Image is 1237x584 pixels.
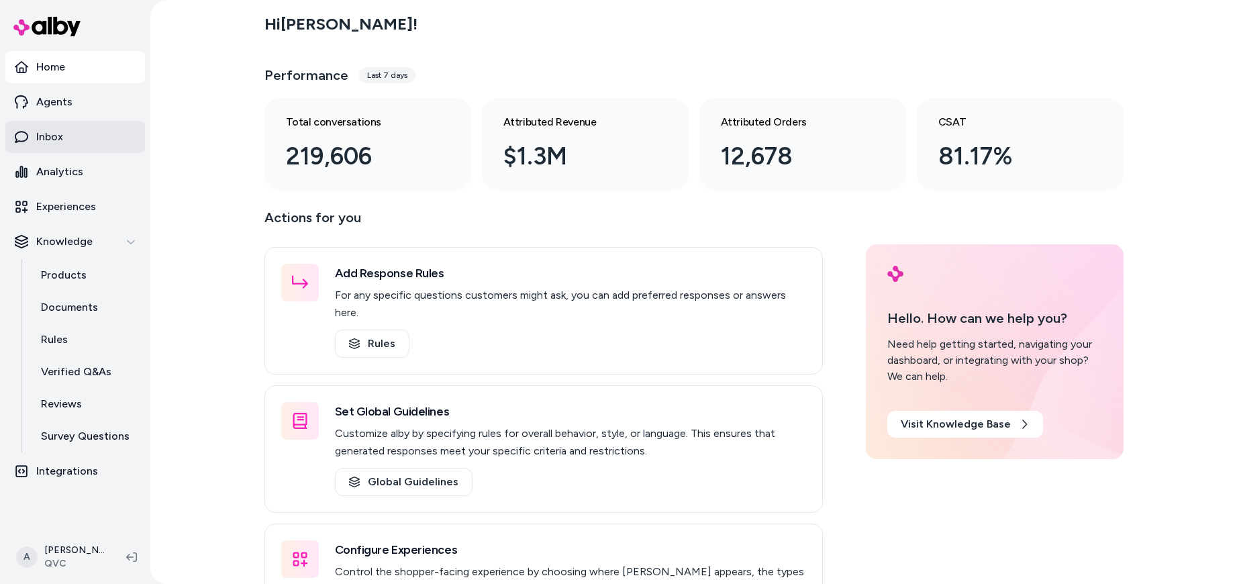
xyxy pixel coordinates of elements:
[41,332,68,348] p: Rules
[5,156,145,188] a: Analytics
[721,114,863,130] h3: Attributed Orders
[335,402,806,421] h3: Set Global Guidelines
[286,114,428,130] h3: Total conversations
[28,291,145,324] a: Documents
[286,138,428,175] div: 219,606
[41,364,111,380] p: Verified Q&As
[335,425,806,460] p: Customize alby by specifying rules for overall behavior, style, or language. This ensures that ge...
[36,129,63,145] p: Inbox
[5,226,145,258] button: Knowledge
[359,67,415,83] div: Last 7 days
[28,259,145,291] a: Products
[8,536,115,579] button: A[PERSON_NAME]QVC
[503,114,646,130] h3: Attributed Revenue
[44,544,105,557] p: [PERSON_NAME]
[28,420,145,452] a: Survey Questions
[917,98,1124,191] a: CSAT 81.17%
[5,121,145,153] a: Inbox
[887,308,1102,328] p: Hello. How can we help you?
[5,86,145,118] a: Agents
[264,98,471,191] a: Total conversations 219,606
[36,164,83,180] p: Analytics
[5,51,145,83] a: Home
[16,546,38,568] span: A
[41,428,130,444] p: Survey Questions
[887,336,1102,385] div: Need help getting started, navigating your dashboard, or integrating with your shop? We can help.
[5,455,145,487] a: Integrations
[503,138,646,175] div: $1.3M
[721,138,863,175] div: 12,678
[887,266,903,282] img: alby Logo
[335,264,806,283] h3: Add Response Rules
[28,388,145,420] a: Reviews
[335,287,806,322] p: For any specific questions customers might ask, you can add preferred responses or answers here.
[36,94,72,110] p: Agents
[335,540,806,559] h3: Configure Experiences
[28,324,145,356] a: Rules
[41,396,82,412] p: Reviews
[264,14,417,34] h2: Hi [PERSON_NAME] !
[699,98,906,191] a: Attributed Orders 12,678
[335,330,409,358] a: Rules
[335,468,473,496] a: Global Guidelines
[41,267,87,283] p: Products
[36,463,98,479] p: Integrations
[264,207,823,239] p: Actions for you
[887,411,1043,438] a: Visit Knowledge Base
[264,66,348,85] h3: Performance
[36,199,96,215] p: Experiences
[5,191,145,223] a: Experiences
[938,138,1081,175] div: 81.17%
[938,114,1081,130] h3: CSAT
[36,59,65,75] p: Home
[44,557,105,571] span: QVC
[36,234,93,250] p: Knowledge
[482,98,689,191] a: Attributed Revenue $1.3M
[41,299,98,315] p: Documents
[28,356,145,388] a: Verified Q&As
[13,17,81,36] img: alby Logo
